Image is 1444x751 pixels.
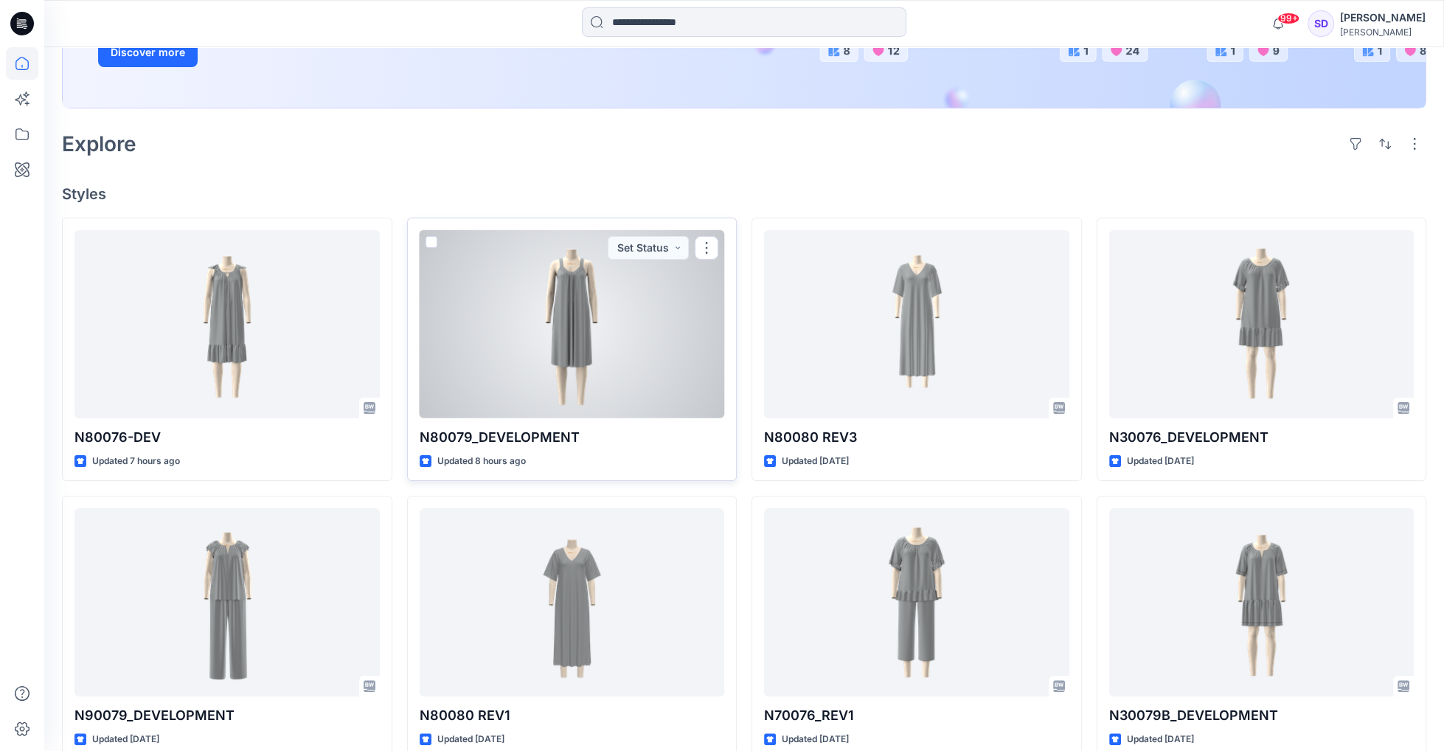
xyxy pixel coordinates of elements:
p: Updated [DATE] [782,454,849,469]
a: N30076_DEVELOPMENT [1109,230,1415,418]
span: 99+ [1277,13,1299,24]
p: Updated [DATE] [1127,454,1194,469]
p: N30079B_DEVELOPMENT [1109,705,1415,726]
div: [PERSON_NAME] [1340,9,1426,27]
div: [PERSON_NAME] [1340,27,1426,38]
a: N30079B_DEVELOPMENT [1109,508,1415,696]
p: N80079_DEVELOPMENT [420,427,725,448]
a: N80076-DEV [74,230,380,418]
p: N80076-DEV [74,427,380,448]
h2: Explore [62,132,136,156]
a: N80080 REV3 [764,230,1069,418]
p: Updated 8 hours ago [437,454,526,469]
a: N80080 REV1 [420,508,725,696]
p: Updated [DATE] [437,732,504,747]
button: Discover more [98,38,198,67]
p: N80080 REV3 [764,427,1069,448]
a: Discover more [98,38,430,67]
p: N70076_REV1 [764,705,1069,726]
p: N80080 REV1 [420,705,725,726]
a: N70076_REV1 [764,508,1069,696]
p: Updated 7 hours ago [92,454,180,469]
p: Updated [DATE] [1127,732,1194,747]
p: N30076_DEVELOPMENT [1109,427,1415,448]
h4: Styles [62,185,1426,203]
a: N80079_DEVELOPMENT [420,230,725,418]
p: Updated [DATE] [782,732,849,747]
p: Updated [DATE] [92,732,159,747]
div: SD [1308,10,1334,37]
a: N90079_DEVELOPMENT [74,508,380,696]
p: N90079_DEVELOPMENT [74,705,380,726]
